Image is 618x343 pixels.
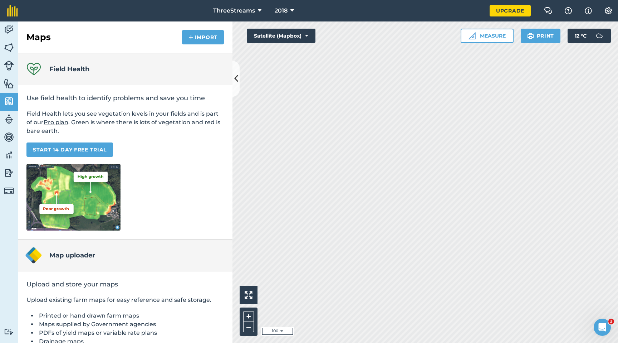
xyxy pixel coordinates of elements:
[26,280,224,289] h2: Upload and store your maps
[37,311,224,320] li: Printed or hand drawn farm maps
[4,132,14,142] img: svg+xml;base64,PD94bWwgdmVyc2lvbj0iMS4wIiBlbmNvZGluZz0idXRmLTgiPz4KPCEtLSBHZW5lcmF0b3I6IEFkb2JlIE...
[568,29,611,43] button: 12 °C
[4,114,14,125] img: svg+xml;base64,PD94bWwgdmVyc2lvbj0iMS4wIiBlbmNvZGluZz0idXRmLTgiPz4KPCEtLSBHZW5lcmF0b3I6IEFkb2JlIE...
[49,250,95,260] h4: Map uploader
[544,7,553,14] img: Two speech bubbles overlapping with the left bubble in the forefront
[461,29,514,43] button: Measure
[37,329,224,337] li: PDFs of yield maps or variable rate plans
[490,5,531,16] a: Upgrade
[25,247,42,264] img: Map uploader logo
[243,322,254,332] button: –
[275,6,288,15] span: 2018
[604,7,613,14] img: A cog icon
[564,7,573,14] img: A question mark icon
[4,150,14,160] img: svg+xml;base64,PD94bWwgdmVyc2lvbj0iMS4wIiBlbmNvZGluZz0idXRmLTgiPz4KPCEtLSBHZW5lcmF0b3I6IEFkb2JlIE...
[4,42,14,53] img: svg+xml;base64,PHN2ZyB4bWxucz0iaHR0cDovL3d3dy53My5vcmcvMjAwMC9zdmciIHdpZHRoPSI1NiIgaGVpZ2h0PSI2MC...
[188,33,193,42] img: svg+xml;base64,PHN2ZyB4bWxucz0iaHR0cDovL3d3dy53My5vcmcvMjAwMC9zdmciIHdpZHRoPSIxNCIgaGVpZ2h0PSIyNC...
[594,319,611,336] iframe: Intercom live chat
[4,96,14,107] img: svg+xml;base64,PHN2ZyB4bWxucz0iaHR0cDovL3d3dy53My5vcmcvMjAwMC9zdmciIHdpZHRoPSI1NiIgaGVpZ2h0PSI2MC...
[521,29,561,43] button: Print
[26,142,113,157] a: START 14 DAY FREE TRIAL
[592,29,607,43] img: svg+xml;base64,PD94bWwgdmVyc2lvbj0iMS4wIiBlbmNvZGluZz0idXRmLTgiPz4KPCEtLSBHZW5lcmF0b3I6IEFkb2JlIE...
[585,6,592,15] img: svg+xml;base64,PHN2ZyB4bWxucz0iaHR0cDovL3d3dy53My5vcmcvMjAwMC9zdmciIHdpZHRoPSIxNyIgaGVpZ2h0PSIxNy...
[182,30,224,44] button: Import
[247,29,315,43] button: Satellite (Mapbox)
[37,320,224,329] li: Maps supplied by Government agencies
[49,64,89,74] h4: Field Health
[4,24,14,35] img: svg+xml;base64,PD94bWwgdmVyc2lvbj0iMS4wIiBlbmNvZGluZz0idXRmLTgiPz4KPCEtLSBHZW5lcmF0b3I6IEFkb2JlIE...
[4,186,14,196] img: svg+xml;base64,PD94bWwgdmVyc2lvbj0iMS4wIiBlbmNvZGluZz0idXRmLTgiPz4KPCEtLSBHZW5lcmF0b3I6IEFkb2JlIE...
[243,311,254,322] button: +
[527,32,534,40] img: svg+xml;base64,PHN2ZyB4bWxucz0iaHR0cDovL3d3dy53My5vcmcvMjAwMC9zdmciIHdpZHRoPSIxOSIgaGVpZ2h0PSIyNC...
[213,6,255,15] span: ThreeStreams
[7,5,18,16] img: fieldmargin Logo
[26,94,224,102] h2: Use field health to identify problems and save you time
[26,110,224,135] p: Field Health lets you see vegetation levels in your fields and is part of our . Green is where th...
[4,61,14,71] img: svg+xml;base64,PD94bWwgdmVyc2lvbj0iMS4wIiBlbmNvZGluZz0idXRmLTgiPz4KPCEtLSBHZW5lcmF0b3I6IEFkb2JlIE...
[575,29,587,43] span: 12 ° C
[4,78,14,89] img: svg+xml;base64,PHN2ZyB4bWxucz0iaHR0cDovL3d3dy53My5vcmcvMjAwMC9zdmciIHdpZHRoPSI1NiIgaGVpZ2h0PSI2MC...
[469,32,476,39] img: Ruler icon
[44,119,68,126] a: Pro plan
[26,32,51,43] h2: Maps
[4,168,14,178] img: svg+xml;base64,PD94bWwgdmVyc2lvbj0iMS4wIiBlbmNvZGluZz0idXRmLTgiPz4KPCEtLSBHZW5lcmF0b3I6IEFkb2JlIE...
[245,291,252,299] img: Four arrows, one pointing top left, one top right, one bottom right and the last bottom left
[26,296,224,304] p: Upload existing farm maps for easy reference and safe storage.
[4,328,14,335] img: svg+xml;base64,PD94bWwgdmVyc2lvbj0iMS4wIiBlbmNvZGluZz0idXRmLTgiPz4KPCEtLSBHZW5lcmF0b3I6IEFkb2JlIE...
[608,319,614,324] span: 2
